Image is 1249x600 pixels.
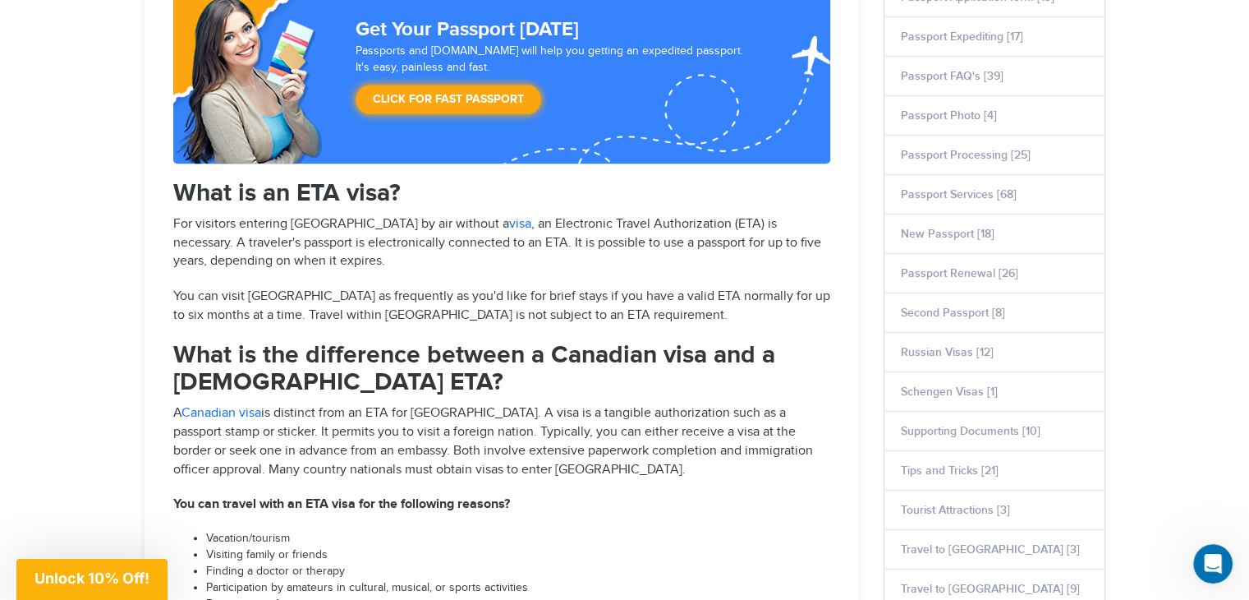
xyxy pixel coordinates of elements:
a: Second Passport [8] [901,306,1005,320]
li: Finding a doctor or therapy [206,564,830,580]
a: Passport Services [68] [901,187,1017,201]
a: Passport Expediting [17] [901,30,1023,44]
p: A is distinct from an ETA for [GEOGRAPHIC_DATA]. A visa is a tangible authorization such as a pas... [173,404,830,479]
a: Canadian visa [181,405,261,421]
a: Tips and Tricks [21] [901,464,999,478]
span: Unlock 10% Off! [34,570,149,587]
a: Passport Processing [25] [901,148,1031,162]
a: Travel to [GEOGRAPHIC_DATA] [9] [901,582,1080,596]
a: Tourist Attractions [3] [901,503,1010,517]
a: Passport Renewal [26] [901,266,1018,280]
strong: You can travel with an ETA visa for the following reasons? [173,496,510,512]
a: Click for Fast Passport [356,85,541,114]
strong: What is an ETA visa? [173,178,401,208]
li: Visiting family or friends [206,547,830,564]
iframe: Intercom live chat [1193,544,1233,584]
a: visa [509,216,531,232]
p: You can visit [GEOGRAPHIC_DATA] as frequently as you'd like for brief stays if you have a valid E... [173,288,830,325]
strong: What is the difference between a Canadian visa and a [DEMOGRAPHIC_DATA] ETA? [173,340,775,397]
div: Passports and [DOMAIN_NAME] will help you getting an expedited passport. It's easy, painless and ... [349,44,759,122]
li: Participation by amateurs in cultural, musical, or sports activities [206,580,830,597]
a: Supporting Documents [10] [901,424,1040,438]
strong: Get Your Passport [DATE] [356,17,579,41]
a: New Passport [18] [901,227,994,241]
a: Travel to [GEOGRAPHIC_DATA] [3] [901,542,1080,556]
a: Russian Visas [12] [901,345,994,359]
li: Vacation/tourism [206,531,830,547]
a: Passport FAQ's [39] [901,69,1003,83]
div: Unlock 10% Off! [16,559,168,600]
p: For visitors entering [GEOGRAPHIC_DATA] by air without a , an Electronic Travel Authorization (ET... [173,215,830,272]
a: Passport Photo [4] [901,108,997,122]
a: Schengen Visas [1] [901,385,998,399]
